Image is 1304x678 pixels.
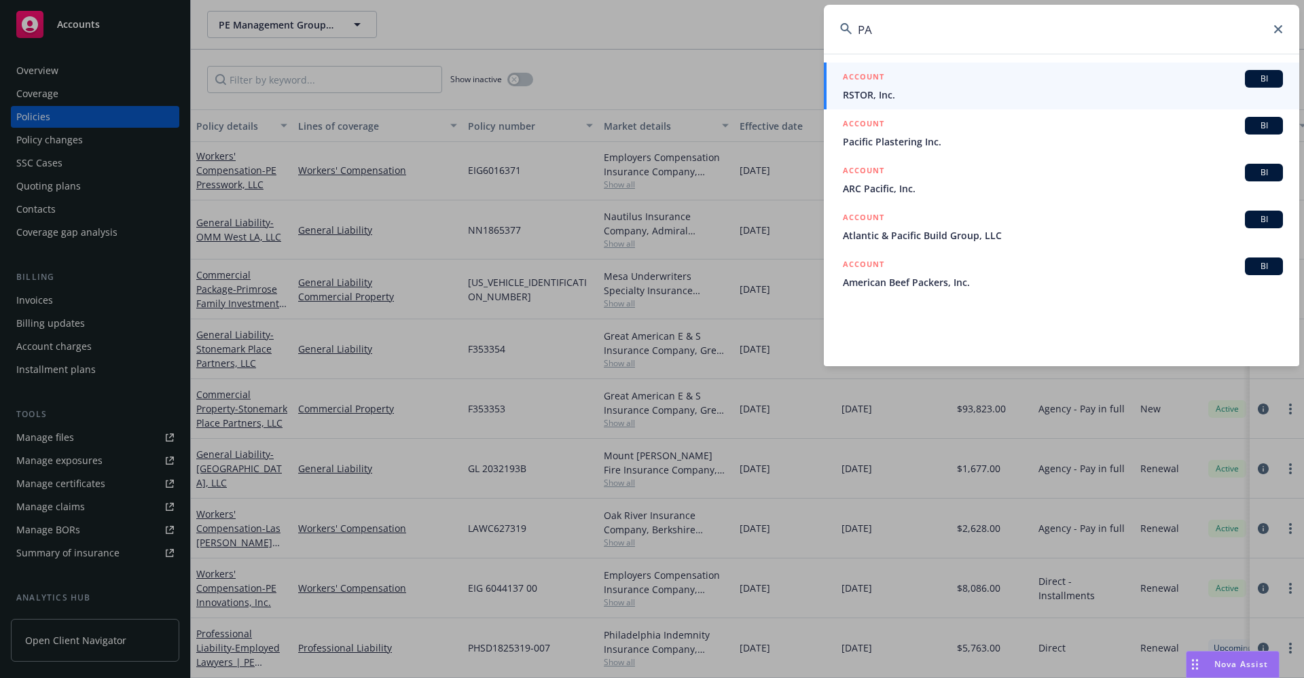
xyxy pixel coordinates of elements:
[1187,652,1203,677] div: Drag to move
[843,181,1283,196] span: ARC Pacific, Inc.
[824,203,1299,250] a: ACCOUNTBIAtlantic & Pacific Build Group, LLC
[824,156,1299,203] a: ACCOUNTBIARC Pacific, Inc.
[824,5,1299,54] input: Search...
[843,257,884,274] h5: ACCOUNT
[1250,213,1278,226] span: BI
[824,63,1299,109] a: ACCOUNTBIRSTOR, Inc.
[1250,73,1278,85] span: BI
[843,117,884,133] h5: ACCOUNT
[1250,120,1278,132] span: BI
[824,109,1299,156] a: ACCOUNTBIPacific Plastering Inc.
[843,135,1283,149] span: Pacific Plastering Inc.
[1250,260,1278,272] span: BI
[843,228,1283,243] span: Atlantic & Pacific Build Group, LLC
[843,211,884,227] h5: ACCOUNT
[843,164,884,180] h5: ACCOUNT
[824,250,1299,297] a: ACCOUNTBIAmerican Beef Packers, Inc.
[843,70,884,86] h5: ACCOUNT
[1186,651,1280,678] button: Nova Assist
[843,275,1283,289] span: American Beef Packers, Inc.
[1214,658,1268,670] span: Nova Assist
[843,88,1283,102] span: RSTOR, Inc.
[1250,166,1278,179] span: BI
